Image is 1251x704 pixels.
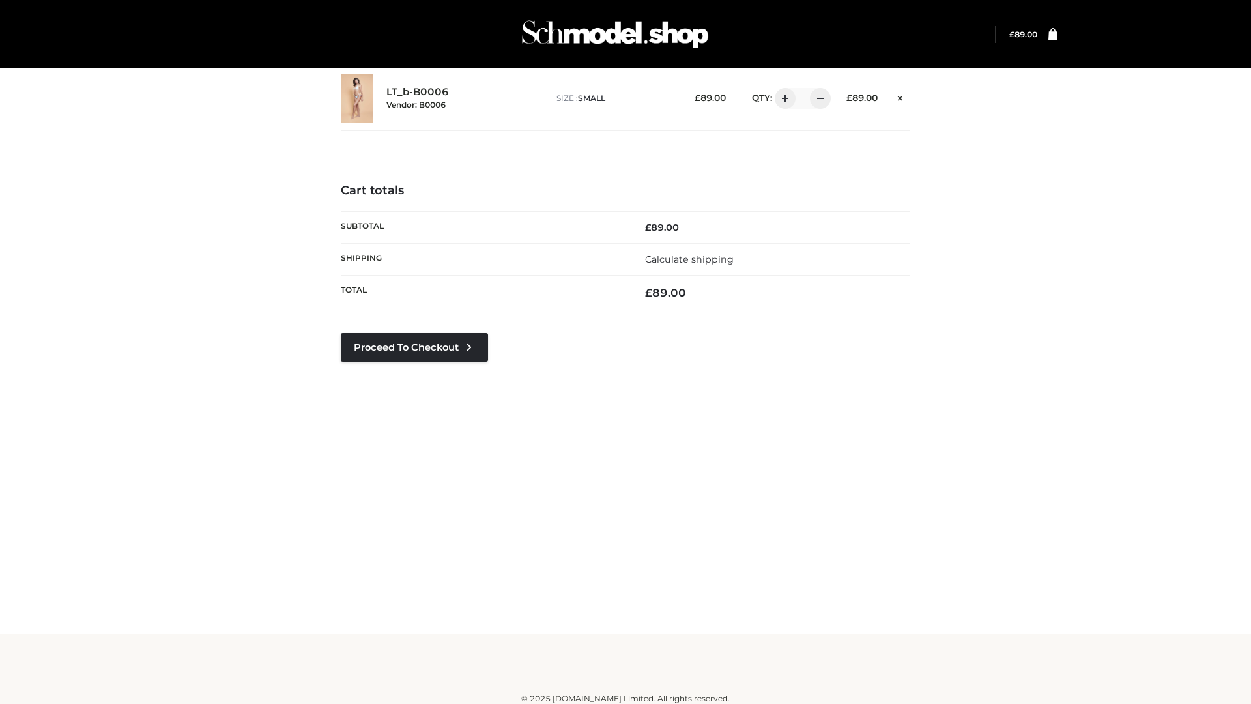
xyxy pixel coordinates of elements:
img: LT_b-B0006 - SMALL [341,74,373,123]
span: £ [846,93,852,103]
img: Schmodel Admin 964 [517,8,713,60]
th: Total [341,276,625,310]
span: £ [645,286,652,299]
th: Shipping [341,243,625,275]
a: Remove this item [891,88,910,105]
a: Proceed to Checkout [341,333,488,362]
a: £89.00 [1009,29,1037,39]
span: SMALL [578,93,605,103]
a: LT_b-B0006 [386,86,449,98]
span: £ [1009,29,1014,39]
bdi: 89.00 [645,286,686,299]
bdi: 89.00 [695,93,726,103]
span: £ [645,222,651,233]
bdi: 89.00 [645,222,679,233]
h4: Cart totals [341,184,910,198]
th: Subtotal [341,211,625,243]
bdi: 89.00 [846,93,878,103]
a: Calculate shipping [645,254,734,265]
p: size : [556,93,674,104]
bdi: 89.00 [1009,29,1037,39]
small: Vendor: B0006 [386,100,446,110]
span: £ [695,93,700,103]
div: QTY: [739,88,826,109]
